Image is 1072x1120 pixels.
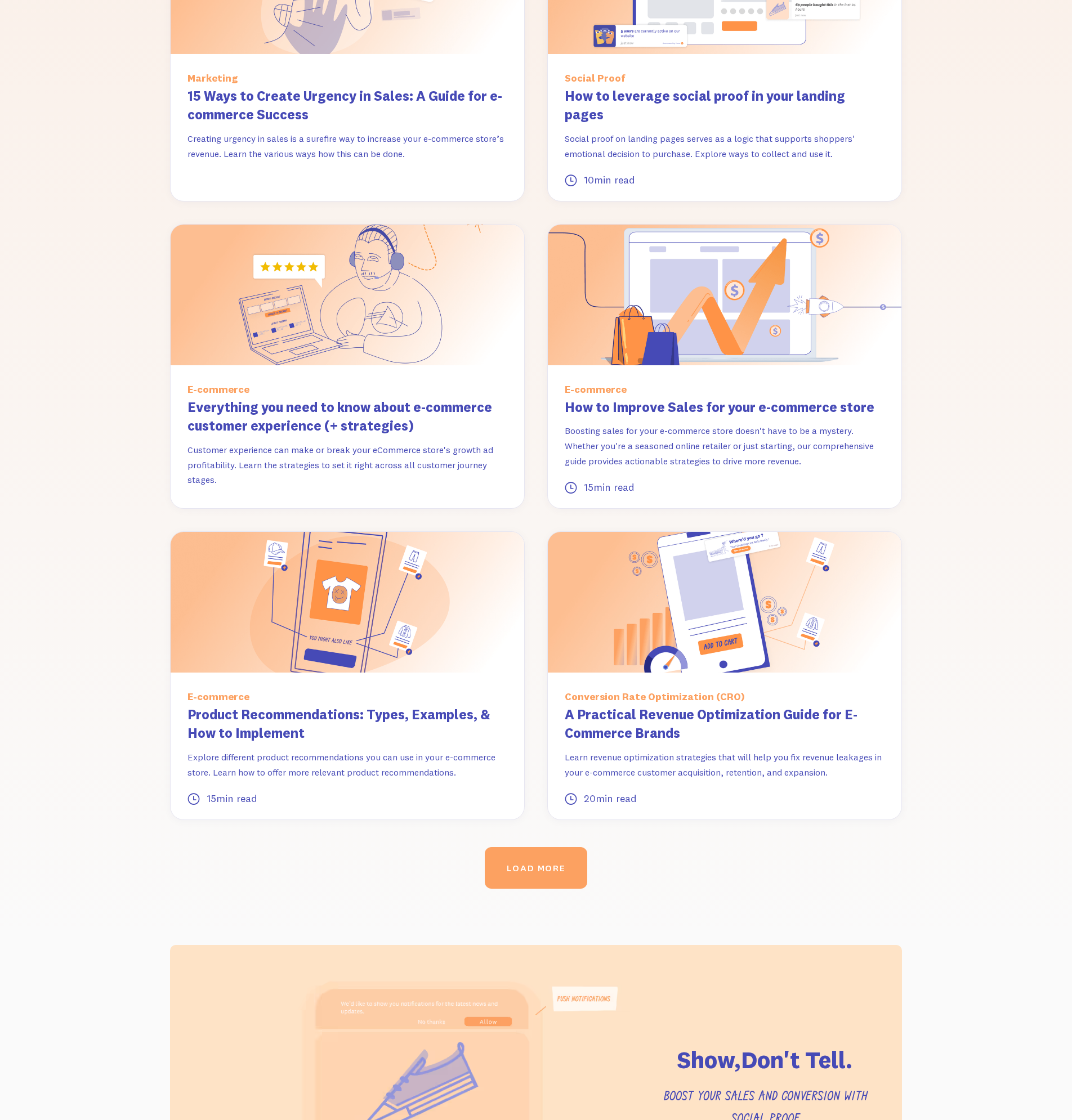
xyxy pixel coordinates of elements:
div:  [565,172,577,189]
p: Customer experience can make or break your eCommerce store's growth ad profitability. Learn the s... [187,442,507,487]
h3: How to Improve Sales for your e-commerce store [565,398,885,417]
a: How to Improve Sales for your e-commerce storeBoosting sales for your e-commerce store doesn't ha... [565,398,885,491]
div: List [170,847,902,889]
p: Explore different product recommendations you can use in your e-commerce store. Learn how to offe... [187,750,507,779]
a: 15 Ways to Create Urgency in Sales: A Guide for e-commerce SuccessCreating urgency in sales is a ... [187,87,507,168]
p: Social proof on landing pages serves as a logic that supports shoppers' emotional decision to pur... [565,131,885,161]
a: Everything you need to know about e-commerce customer experience (+ strategies)Customer experienc... [187,398,507,494]
div: Social Proof [565,70,626,87]
div: Conversion Rate Optimization (CRO) [565,689,745,705]
h3: 15 Ways to Create Urgency in Sales: A Guide for e-commerce Success [187,87,507,124]
img: Everything you need to know about e-commerce customer experience (+ strategies) [171,225,524,365]
div: min read [594,172,635,189]
img: Product Recommendations: Types, Examples, & How to Implement [171,532,524,673]
h3: Everything you need to know about e-commerce customer experience (+ strategies) [187,398,507,436]
p: Creating urgency in sales is a surefire way to increase your e-commerce store’s revenue. Learn th... [187,131,507,161]
div: 10 [584,172,594,189]
img: A Practical Revenue Optimization Guide for E-Commerce Brands [548,532,901,673]
a: How to leverage social proof in your landing pagesSocial proof on landing pages serves as a logic... [565,87,885,184]
a: A Practical Revenue Optimization Guide for E-Commerce BrandsLearn revenue optimization strategies... [565,705,885,803]
div: E-commerce [565,382,627,398]
h3: How to leverage social proof in your landing pages [565,87,885,124]
div: Marketing [187,70,238,87]
h3: Product Recommendations: Types, Examples, & How to Implement [187,705,507,743]
p: Learn revenue optimization strategies that will help you fix revenue leakages in your e-commerce ... [565,750,885,779]
div: min read [593,480,635,496]
h2: Show,Don't Tell. [650,1043,879,1077]
div:  [187,791,200,807]
div: 15 [207,791,216,807]
div: E-commerce [187,689,249,705]
div:  [565,480,577,496]
div: E-commerce [187,382,249,398]
img: How to Improve Sales for your e-commerce store [548,225,901,365]
a: Next Page [485,847,587,889]
a: Product Recommendations: Types, Examples, & How to ImplementExplore different product recommendat... [187,705,507,803]
div: 20 [584,791,596,807]
h3: A Practical Revenue Optimization Guide for E-Commerce Brands [565,705,885,743]
div: min read [596,791,637,807]
p: Boosting sales for your e-commerce store doesn't have to be a mystery. Whether you're a seasoned ... [565,423,885,468]
div: LOAD MORE [507,862,565,873]
div: min read [216,791,257,807]
div: 15 [584,480,593,496]
div:  [565,791,577,807]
